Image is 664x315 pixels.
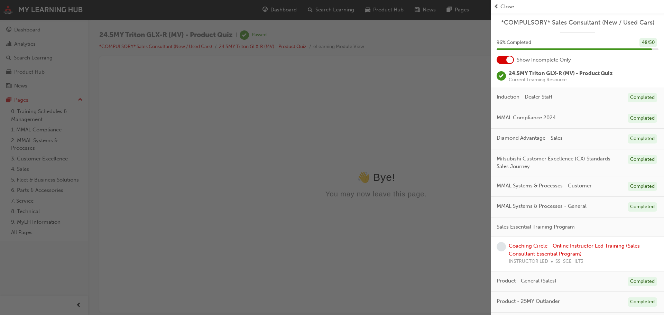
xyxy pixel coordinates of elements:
div: 48 / 50 [639,38,657,47]
span: Current Learning Resource [509,77,612,82]
span: 24.5MY Triton GLX-R (MV) - Product Quiz [509,70,612,76]
span: learningRecordVerb_NONE-icon [497,242,506,251]
span: Induction - Dealer Staff [497,93,552,101]
button: prev-iconClose [494,3,661,11]
span: INSTRUCTOR LED [509,258,548,266]
div: 👋 Bye! [3,104,540,116]
span: learningRecordVerb_PASS-icon [497,71,506,81]
span: MMAL Systems & Processes - General [497,202,587,210]
div: Completed [628,155,657,164]
span: Close [500,3,514,11]
div: Completed [628,182,657,191]
div: Completed [628,93,657,102]
span: SS_SCE_ILT3 [555,258,583,266]
div: Completed [628,202,657,212]
span: Product - General (Sales) [497,277,556,285]
span: MMAL Compliance 2024 [497,114,556,122]
span: 96 % Completed [497,39,531,47]
div: Completed [628,277,657,286]
div: You may now leave this page. [3,123,540,131]
a: *COMPULSORY* Sales Consultant (New / Used Cars) [497,19,658,27]
span: prev-icon [494,3,499,11]
span: Product - 25MY Outlander [497,297,560,305]
span: Diamond Advantage - Sales [497,134,563,142]
span: MMAL Systems & Processes - Customer [497,182,592,190]
span: Show Incomplete Only [517,56,571,64]
div: Completed [628,134,657,143]
span: Sales Essential Training Program [497,223,575,231]
span: Mitsubishi Customer Excellence (CX) Standards - Sales Journey [497,155,622,170]
div: Completed [628,297,657,307]
div: Completed [628,114,657,123]
a: Coaching Circle - Online Instructor Led Training (Sales Consultant Essential Program) [509,243,640,257]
